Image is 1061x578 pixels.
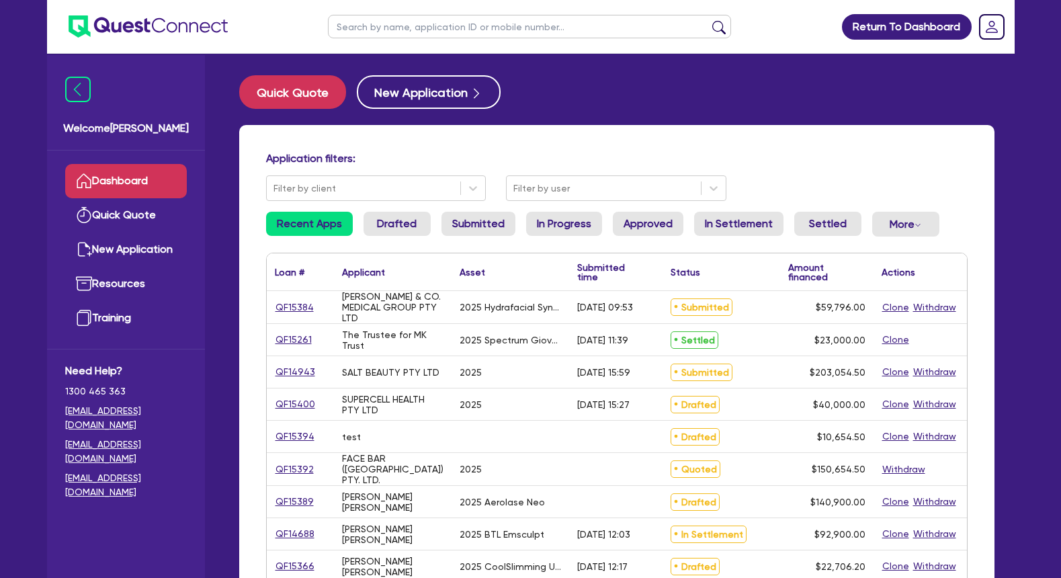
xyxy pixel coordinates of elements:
[577,561,628,572] div: [DATE] 12:17
[275,397,316,412] a: QF15400
[65,438,187,466] a: [EMAIL_ADDRESS][DOMAIN_NAME]
[239,75,357,109] a: Quick Quote
[460,367,482,378] div: 2025
[577,263,642,282] div: Submitted time
[671,493,720,511] span: Drafted
[671,526,747,543] span: In Settlement
[577,529,630,540] div: [DATE] 12:03
[788,263,865,282] div: Amount financed
[913,494,957,509] button: Withdraw
[794,212,861,236] a: Settled
[816,561,865,572] span: $22,706.20
[671,558,720,575] span: Drafted
[275,559,315,574] a: QF15366
[577,399,630,410] div: [DATE] 15:27
[613,212,683,236] a: Approved
[671,428,720,446] span: Drafted
[63,120,189,136] span: Welcome [PERSON_NAME]
[342,556,443,577] div: [PERSON_NAME] [PERSON_NAME]
[441,212,515,236] a: Submitted
[342,453,443,485] div: FACE BAR ([GEOGRAPHIC_DATA]) PTY. LTD.
[266,212,353,236] a: Recent Apps
[342,491,443,513] div: [PERSON_NAME] [PERSON_NAME]
[526,212,602,236] a: In Progress
[882,300,910,315] button: Clone
[812,464,865,474] span: $150,654.50
[342,367,439,378] div: SALT BEAUTY PTY LTD
[65,233,187,267] a: New Application
[913,300,957,315] button: Withdraw
[913,429,957,444] button: Withdraw
[65,198,187,233] a: Quick Quote
[671,331,718,349] span: Settled
[882,364,910,380] button: Clone
[69,15,228,38] img: quest-connect-logo-blue
[65,471,187,499] a: [EMAIL_ADDRESS][DOMAIN_NAME]
[671,267,700,277] div: Status
[65,164,187,198] a: Dashboard
[671,460,720,478] span: Quoted
[460,464,482,474] div: 2025
[342,267,385,277] div: Applicant
[671,396,720,413] span: Drafted
[913,364,957,380] button: Withdraw
[913,397,957,412] button: Withdraw
[882,494,910,509] button: Clone
[460,335,561,345] div: 2025 Spectrum Giovane IPL
[364,212,431,236] a: Drafted
[813,399,865,410] span: $40,000.00
[577,335,628,345] div: [DATE] 11:39
[239,75,346,109] button: Quick Quote
[275,462,314,477] a: QF15392
[814,335,865,345] span: $23,000.00
[882,397,910,412] button: Clone
[816,302,865,313] span: $59,796.00
[882,332,910,347] button: Clone
[872,212,939,237] button: Dropdown toggle
[65,404,187,432] a: [EMAIL_ADDRESS][DOMAIN_NAME]
[328,15,731,38] input: Search by name, application ID or mobile number...
[671,364,732,381] span: Submitted
[882,462,926,477] button: Withdraw
[810,497,865,507] span: $140,900.00
[76,310,92,326] img: training
[65,77,91,102] img: icon-menu-close
[65,267,187,301] a: Resources
[814,529,865,540] span: $92,900.00
[275,300,314,315] a: QF15384
[460,267,485,277] div: Asset
[577,302,633,313] div: [DATE] 09:53
[460,302,561,313] div: 2025 Hydrafacial Syndeo
[357,75,501,109] button: New Application
[460,529,544,540] div: 2025 BTL Emsculpt
[342,431,361,442] div: test
[974,9,1009,44] a: Dropdown toggle
[882,559,910,574] button: Clone
[65,363,187,379] span: Need Help?
[817,431,865,442] span: $10,654.50
[694,212,783,236] a: In Settlement
[460,561,561,572] div: 2025 CoolSlimming Ultimate 360
[671,298,732,316] span: Submitted
[275,526,315,542] a: QF14688
[913,559,957,574] button: Withdraw
[577,367,630,378] div: [DATE] 15:59
[460,497,545,507] div: 2025 Aerolase Neo
[842,14,972,40] a: Return To Dashboard
[275,364,316,380] a: QF14943
[810,367,865,378] span: $203,054.50
[342,524,443,545] div: [PERSON_NAME] [PERSON_NAME]
[913,526,957,542] button: Withdraw
[76,241,92,257] img: new-application
[65,301,187,335] a: Training
[460,399,482,410] div: 2025
[275,332,312,347] a: QF15261
[342,394,443,415] div: SUPERCELL HEALTH PTY LTD
[76,207,92,223] img: quick-quote
[342,329,443,351] div: The Trustee for MK Trust
[882,526,910,542] button: Clone
[275,267,304,277] div: Loan #
[882,429,910,444] button: Clone
[65,384,187,399] span: 1300 465 363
